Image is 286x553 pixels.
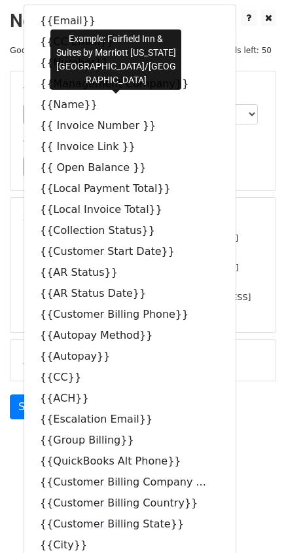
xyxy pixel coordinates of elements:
[24,263,239,288] small: [PERSON_NAME][DOMAIN_NAME][EMAIL_ADDRESS][PERSON_NAME][DOMAIN_NAME]
[10,45,188,55] small: Google Sheet:
[24,472,236,493] a: {{Customer Billing Company ...
[24,115,236,136] a: {{ Invoice Number }}
[24,52,236,73] a: {{Number}}
[10,10,276,32] h2: New Campaign
[24,514,236,535] a: {{Customer Billing State}}
[24,10,236,31] a: {{Email}}
[24,262,236,283] a: {{AR Status}}
[221,490,286,553] iframe: Chat Widget
[24,283,236,304] a: {{AR Status Date}}
[50,29,181,90] div: Example: Fairfield Inn & Suites by Marriott [US_STATE][GEOGRAPHIC_DATA]/[GEOGRAPHIC_DATA]
[24,157,236,178] a: {{ Open Balance }}
[10,394,53,419] a: Send
[24,220,236,241] a: {{Collection Status}}
[24,136,236,157] a: {{ Invoice Link }}
[24,346,236,367] a: {{Autopay}}
[24,325,236,346] a: {{Autopay Method}}
[24,367,236,388] a: {{CC}}
[24,241,236,262] a: {{Customer Start Date}}
[24,73,236,94] a: {{Management Company}}
[24,31,236,52] a: {{CC Email}}
[24,409,236,430] a: {{Escalation Email}}
[24,94,236,115] a: {{Name}}
[24,493,236,514] a: {{Customer Billing Country}}
[24,304,236,325] a: {{Customer Billing Phone}}
[24,178,236,199] a: {{Local Payment Total}}
[24,430,236,451] a: {{Group Billing}}
[24,199,236,220] a: {{Local Invoice Total}}
[24,388,236,409] a: {{ACH}}
[24,451,236,472] a: {{QuickBooks Alt Phone}}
